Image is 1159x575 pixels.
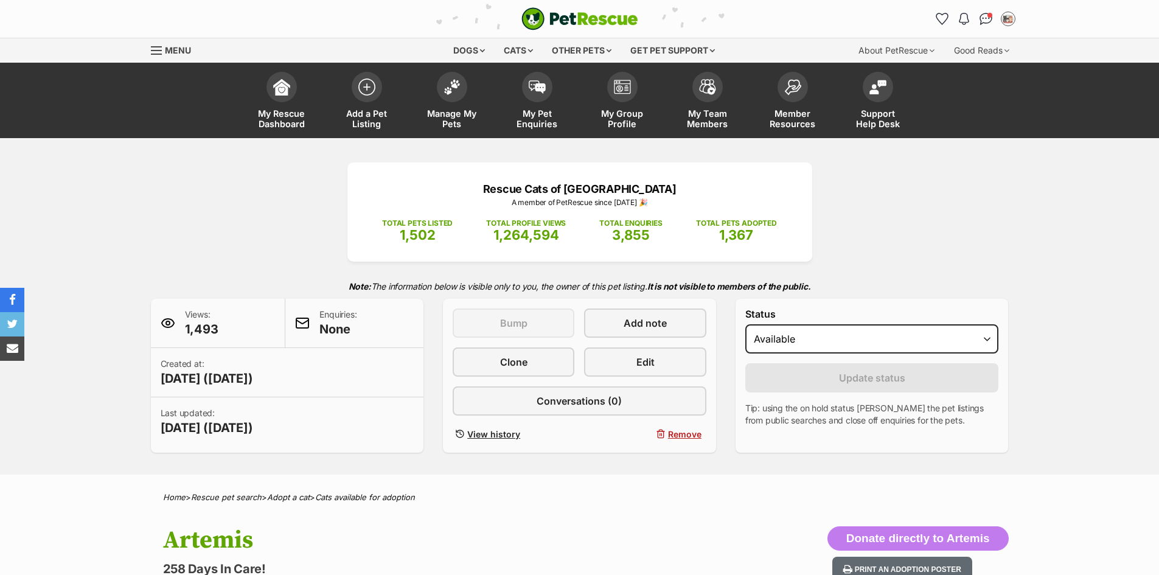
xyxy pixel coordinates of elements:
p: Tip: using the on hold status [PERSON_NAME] the pet listings from public searches and close off e... [745,402,999,427]
a: My Rescue Dashboard [239,66,324,138]
p: Last updated: [161,407,253,436]
a: Conversations (0) [453,386,706,416]
span: Edit [636,355,655,369]
p: The information below is visible only to you, the owner of this pet listing. [151,274,1009,299]
a: Clone [453,347,574,377]
button: Update status [745,363,999,392]
button: Notifications [955,9,974,29]
p: TOTAL PROFILE VIEWS [486,218,566,229]
img: team-members-icon-5396bd8760b3fe7c0b43da4ab00e1e3bb1a5d9ba89233759b79545d2d3fc5d0d.svg [699,79,716,95]
span: Conversations (0) [537,394,622,408]
a: Add a Pet Listing [324,66,409,138]
strong: Note: [349,281,371,291]
p: A member of PetRescue since [DATE] 🎉 [366,197,794,208]
span: Remove [668,428,701,441]
span: None [319,321,357,338]
img: chat-41dd97257d64d25036548639549fe6c8038ab92f7586957e7f3b1b290dea8141.svg [980,13,992,25]
span: Bump [500,316,527,330]
div: Good Reads [945,38,1018,63]
a: Menu [151,38,200,60]
span: View history [467,428,520,441]
div: Other pets [543,38,620,63]
span: Member Resources [765,108,820,129]
a: My Pet Enquiries [495,66,580,138]
span: 1,264,594 [493,227,559,243]
a: Member Resources [750,66,835,138]
p: Rescue Cats of [GEOGRAPHIC_DATA] [366,181,794,197]
div: Cats [495,38,541,63]
div: > > > [133,493,1027,502]
h1: Artemis [163,526,678,554]
strong: It is not visible to members of the public. [647,281,811,291]
img: group-profile-icon-3fa3cf56718a62981997c0bc7e787c4b2cf8bcc04b72c1350f741eb67cf2f40e.svg [614,80,631,94]
p: TOTAL PETS ADOPTED [696,218,777,229]
a: Conversations [976,9,996,29]
a: My Team Members [665,66,750,138]
img: Rescue Cats of Melbourne profile pic [1002,13,1014,25]
p: Enquiries: [319,308,357,338]
ul: Account quick links [933,9,1018,29]
span: My Pet Enquiries [510,108,565,129]
a: Edit [584,347,706,377]
span: 3,855 [612,227,650,243]
img: pet-enquiries-icon-7e3ad2cf08bfb03b45e93fb7055b45f3efa6380592205ae92323e6603595dc1f.svg [529,80,546,94]
img: dashboard-icon-eb2f2d2d3e046f16d808141f083e7271f6b2e854fb5c12c21221c1fb7104beca.svg [273,78,290,96]
img: member-resources-icon-8e73f808a243e03378d46382f2149f9095a855e16c252ad45f914b54edf8863c.svg [784,79,801,96]
span: 1,367 [719,227,753,243]
a: Favourites [933,9,952,29]
a: Add note [584,308,706,338]
button: Bump [453,308,574,338]
p: TOTAL ENQUIRIES [599,218,662,229]
a: View history [453,425,574,443]
img: manage-my-pets-icon-02211641906a0b7f246fdf0571729dbe1e7629f14944591b6c1af311fb30b64b.svg [444,79,461,95]
button: Remove [584,425,706,443]
img: help-desk-icon-fdf02630f3aa405de69fd3d07c3f3aa587a6932b1a1747fa1d2bba05be0121f9.svg [869,80,886,94]
span: My Team Members [680,108,735,129]
button: My account [998,9,1018,29]
a: Support Help Desk [835,66,921,138]
span: Clone [500,355,527,369]
button: Donate directly to Artemis [827,526,1009,551]
span: Support Help Desk [851,108,905,129]
div: Dogs [445,38,493,63]
a: Rescue pet search [191,492,262,502]
span: [DATE] ([DATE]) [161,419,253,436]
span: Menu [165,45,191,55]
img: add-pet-listing-icon-0afa8454b4691262ce3f59096e99ab1cd57d4a30225e0717b998d2c9b9846f56.svg [358,78,375,96]
p: TOTAL PETS LISTED [382,218,453,229]
img: notifications-46538b983faf8c2785f20acdc204bb7945ddae34d4c08c2a6579f10ce5e182be.svg [959,13,969,25]
span: My Group Profile [595,108,650,129]
span: [DATE] ([DATE]) [161,370,253,387]
img: logo-cat-932fe2b9b8326f06289b0f2fb663e598f794de774fb13d1741a6617ecf9a85b4.svg [521,7,638,30]
span: 1,493 [185,321,218,338]
div: About PetRescue [850,38,943,63]
span: My Rescue Dashboard [254,108,309,129]
p: Created at: [161,358,253,387]
a: My Group Profile [580,66,665,138]
div: Get pet support [622,38,723,63]
label: Status [745,308,999,319]
a: Home [163,492,186,502]
a: PetRescue [521,7,638,30]
p: Views: [185,308,218,338]
a: Cats available for adoption [315,492,415,502]
span: Add a Pet Listing [339,108,394,129]
span: Update status [839,371,905,385]
span: Manage My Pets [425,108,479,129]
span: 1,502 [400,227,436,243]
a: Manage My Pets [409,66,495,138]
span: Add note [624,316,667,330]
a: Adopt a cat [267,492,310,502]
